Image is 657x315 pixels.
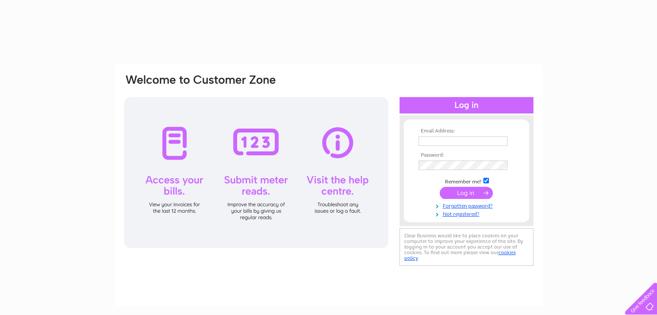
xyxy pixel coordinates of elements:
div: Clear Business would like to place cookies on your computer to improve your experience of the sit... [400,228,533,266]
a: Not registered? [419,209,517,217]
td: Remember me? [416,176,517,185]
a: cookies policy [404,249,516,261]
th: Password: [416,152,517,158]
a: Forgotten password? [419,201,517,209]
input: Submit [440,187,493,199]
th: Email Address: [416,128,517,134]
